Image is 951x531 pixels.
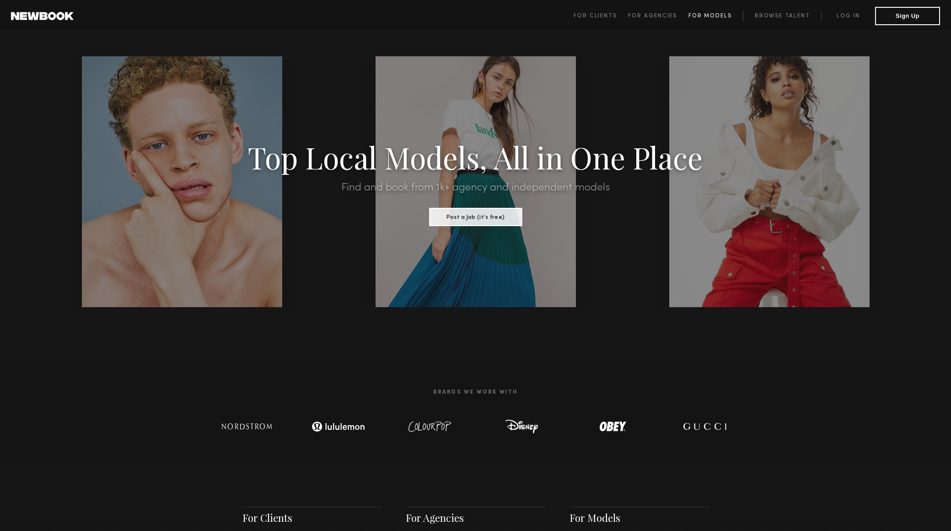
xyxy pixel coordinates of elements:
a: For Clients [574,11,628,22]
span: For Agencies [628,13,677,19]
a: For Clients [242,511,292,525]
a: For Agencies [628,11,688,22]
span: For Clients [574,13,617,19]
a: For Agencies [406,511,464,525]
a: Post a Job (it’s free) [429,211,522,221]
span: For Models [688,13,732,19]
a: For Models [688,11,743,22]
img: logo-gucci.svg [675,417,734,436]
a: For Models [570,511,620,525]
button: Post a Job (it’s free) [429,208,522,226]
a: Browse Talent [743,11,821,22]
h2: Find and book from 1k+ agency and independent models [71,182,880,193]
img: logo-nordstrom.svg [215,417,279,436]
img: logo-obey.svg [583,417,643,436]
a: Log in [821,11,875,22]
img: logo-lulu.svg [306,417,371,436]
img: logo-disney.svg [492,417,551,436]
h1: Top Local Models, All in One Place [71,143,880,171]
button: Sign Up [875,7,940,25]
img: logo-colour-pop.svg [400,417,460,436]
h2: Brands We Work With [201,378,750,406]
